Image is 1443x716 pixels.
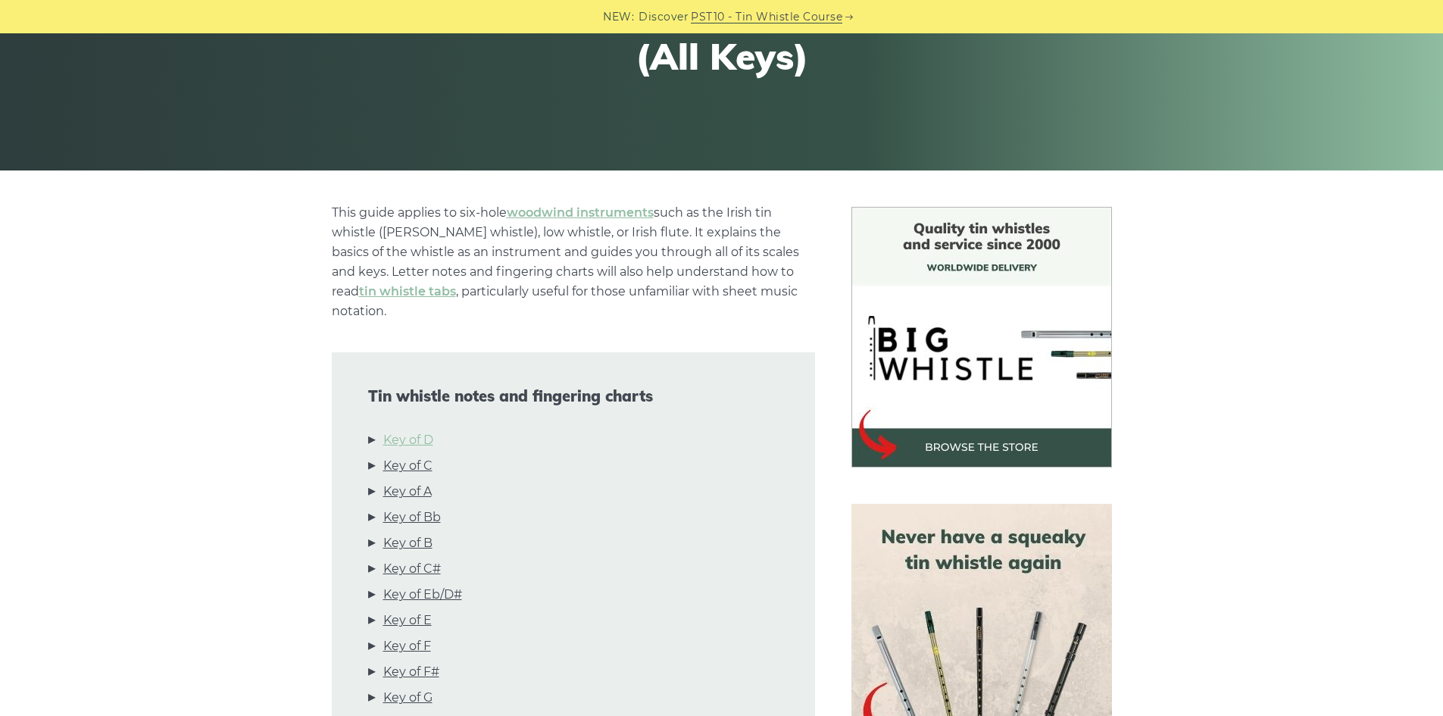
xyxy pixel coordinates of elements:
span: Tin whistle notes and fingering charts [368,387,779,405]
span: Discover [639,8,689,26]
a: Key of B [383,533,433,553]
p: This guide applies to six-hole such as the Irish tin whistle ([PERSON_NAME] whistle), low whistle... [332,203,815,321]
a: Key of A [383,482,432,502]
a: Key of C [383,456,433,476]
a: Key of E [383,611,432,630]
a: Key of Eb/D# [383,585,462,605]
a: tin whistle tabs [359,284,456,299]
a: Key of C# [383,559,441,579]
a: Key of F# [383,662,439,682]
a: Key of Bb [383,508,441,527]
a: Key of G [383,688,433,708]
span: NEW: [603,8,634,26]
a: woodwind instruments [507,205,654,220]
a: Key of F [383,636,431,656]
img: BigWhistle Tin Whistle Store [851,207,1112,467]
a: PST10 - Tin Whistle Course [691,8,842,26]
a: Key of D [383,430,433,450]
